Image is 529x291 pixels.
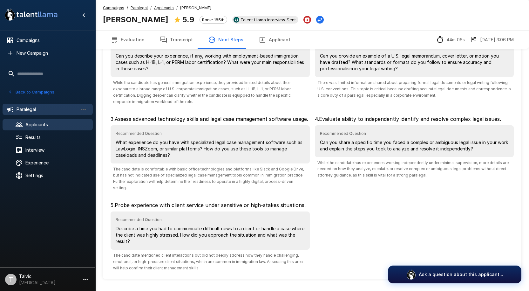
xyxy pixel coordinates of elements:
[111,166,310,191] span: The candidate is comfortable with basic office technologies and platforms like Slack and Google D...
[176,5,178,11] span: /
[315,160,514,179] span: While the candidate has experiences working independently under minimal supervision, more details...
[116,225,305,245] p: Describe a time you had to communicate difficult news to a client or handle a case where the clie...
[315,115,514,123] p: 4 . Evaluate ability to independently identify and resolve complex legal issues.
[111,201,310,209] p: 5 . Probe experience with client service under sensitive or high-stakes situations.
[470,36,514,44] div: The date and time when the interview was completed
[238,17,298,22] span: Talent Llama Interview Sent
[150,5,152,11] span: /
[116,130,305,137] span: Recommended Question
[315,80,514,99] span: There was limited information shared about preparing formal legal documents or legal writing foll...
[251,31,298,49] button: Applicant
[320,130,509,137] span: Recommended Question
[303,16,311,24] button: Archive Applicant
[111,115,310,123] p: 3 . Assess advanced technology skills and legal case management software usage.
[111,252,310,271] span: The candidate mentioned client interactions but did not deeply address how they handle challengin...
[419,271,503,278] p: Ask a question about this applicant...
[103,15,168,24] b: [PERSON_NAME]
[234,17,239,23] img: ukg_logo.jpeg
[180,5,211,11] span: [PERSON_NAME]
[480,37,514,43] p: [DATE] 3:06 PM
[111,80,310,105] span: While the candidate has general immigration experience, they provided limited details about their...
[152,31,200,49] button: Transcript
[116,53,305,72] p: Can you describe your experience, if any, working with employment-based immigration cases such as...
[406,269,416,280] img: logo_glasses@2x.png
[320,139,509,152] p: Can you share a specific time you faced a complex or ambiguous legal issue in your work and expla...
[200,17,227,22] span: Rank: 185th
[436,36,465,44] div: The time between starting and completing the interview
[127,5,128,11] span: /
[131,5,148,10] u: Paralegal
[388,266,521,283] button: Ask a question about this applicant...
[232,16,298,24] div: View profile in UKG
[182,15,194,24] b: 5.9
[320,53,509,72] p: Can you provide an example of a U.S. legal memorandum, cover letter, or motion you have drafted? ...
[316,16,324,24] button: Change Stage
[103,5,124,10] u: Campaigns
[116,217,305,223] span: Recommended Question
[116,139,305,158] p: What experience do you have with specialized legal case management software such as LawLogix, INS...
[154,5,174,10] u: Applicants
[200,31,251,49] button: Next Steps
[446,37,465,43] p: 44m 06s
[103,31,152,49] button: Evaluation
